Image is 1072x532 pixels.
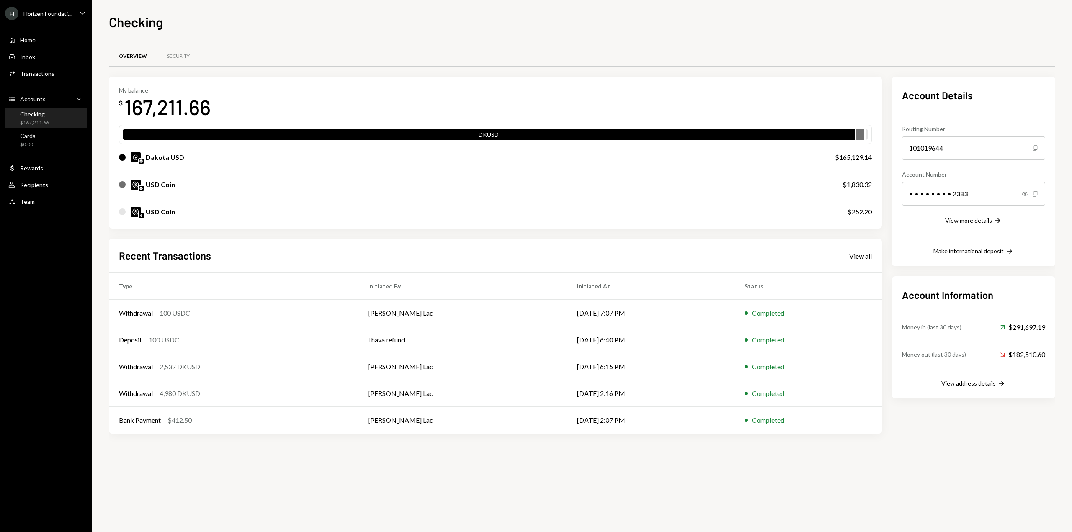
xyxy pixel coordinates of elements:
[167,53,190,60] div: Security
[167,415,192,425] div: $412.50
[941,379,1006,388] button: View address details
[902,350,966,359] div: Money out (last 30 days)
[1000,322,1045,332] div: $291,697.19
[933,247,1014,256] button: Make international deposit
[109,13,163,30] h1: Checking
[1000,350,1045,360] div: $182,510.60
[119,335,142,345] div: Deposit
[945,216,1002,226] button: View more details
[20,119,49,126] div: $167,211.66
[567,353,735,380] td: [DATE] 6:15 PM
[119,308,153,318] div: Withdrawal
[358,353,567,380] td: [PERSON_NAME] Lac
[160,308,190,318] div: 100 USDC
[5,194,87,209] a: Team
[752,362,784,372] div: Completed
[843,180,872,190] div: $1,830.32
[5,130,87,150] a: Cards$0.00
[567,300,735,326] td: [DATE] 7:07 PM
[131,180,141,190] img: USDC
[139,186,144,191] img: base-mainnet
[20,36,36,44] div: Home
[131,207,141,217] img: USDC
[358,326,567,353] td: Lhava refund
[734,273,882,300] th: Status
[567,380,735,407] td: [DATE] 2:16 PM
[119,53,147,60] div: Overview
[5,49,87,64] a: Inbox
[119,87,211,94] div: My balance
[849,252,872,260] div: View all
[20,164,43,172] div: Rewards
[902,323,961,332] div: Money in (last 30 days)
[131,152,141,162] img: DKUSD
[119,415,161,425] div: Bank Payment
[20,53,35,60] div: Inbox
[752,308,784,318] div: Completed
[160,362,200,372] div: 2,532 DKUSD
[5,91,87,106] a: Accounts
[5,108,87,128] a: Checking$167,211.66
[160,388,200,398] div: 4,980 DKUSD
[902,288,1045,302] h2: Account Information
[567,326,735,353] td: [DATE] 6:40 PM
[941,380,996,387] div: View address details
[752,388,784,398] div: Completed
[109,46,157,67] a: Overview
[146,180,175,190] div: USD Coin
[146,152,184,162] div: Dakota USD
[146,207,175,217] div: USD Coin
[5,7,18,20] div: H
[124,94,211,120] div: 167,211.66
[157,46,200,67] a: Security
[23,10,72,17] div: Horizen Foundati...
[119,99,123,107] div: $
[945,217,992,224] div: View more details
[902,124,1045,133] div: Routing Number
[20,70,54,77] div: Transactions
[20,198,35,205] div: Team
[20,141,36,148] div: $0.00
[139,213,144,218] img: ethereum-mainnet
[902,170,1045,179] div: Account Number
[109,273,358,300] th: Type
[119,388,153,398] div: Withdrawal
[5,177,87,192] a: Recipients
[358,407,567,434] td: [PERSON_NAME] Lac
[848,207,872,217] div: $252.20
[139,159,144,164] img: base-mainnet
[835,152,872,162] div: $165,129.14
[20,95,46,103] div: Accounts
[933,247,1004,254] div: Make international deposit
[902,136,1045,160] div: 101019644
[119,249,211,262] h2: Recent Transactions
[358,380,567,407] td: [PERSON_NAME] Lac
[567,407,735,434] td: [DATE] 2:07 PM
[849,251,872,260] a: View all
[20,181,48,188] div: Recipients
[358,273,567,300] th: Initiated By
[5,32,87,47] a: Home
[20,111,49,118] div: Checking
[902,88,1045,102] h2: Account Details
[752,335,784,345] div: Completed
[902,182,1045,206] div: • • • • • • • • 2383
[123,130,855,142] div: DKUSD
[752,415,784,425] div: Completed
[567,273,735,300] th: Initiated At
[119,362,153,372] div: Withdrawal
[5,66,87,81] a: Transactions
[5,160,87,175] a: Rewards
[358,300,567,326] td: [PERSON_NAME] Lac
[20,132,36,139] div: Cards
[149,335,179,345] div: 100 USDC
